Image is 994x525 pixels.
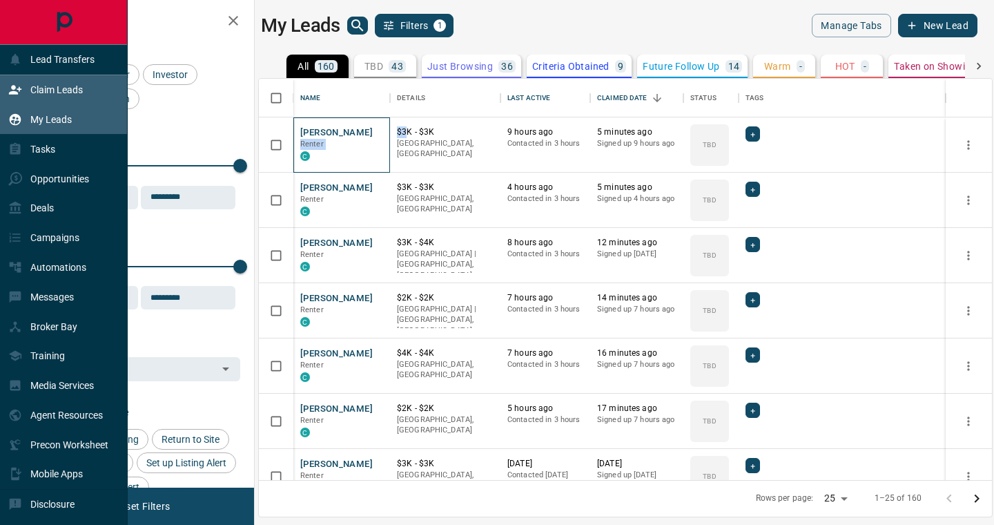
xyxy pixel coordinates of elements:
[397,237,494,249] p: $3K - $4K
[745,292,760,307] div: +
[597,237,676,249] p: 12 minutes ago
[745,182,760,197] div: +
[590,79,683,117] div: Claimed Date
[375,14,454,37] button: Filters1
[300,372,310,382] div: condos.ca
[745,458,760,473] div: +
[958,245,979,266] button: more
[137,452,236,473] div: Set up Listing Alert
[963,485,991,513] button: Go to next page
[44,14,240,30] h2: Filters
[300,305,324,314] span: Renter
[750,127,755,141] span: +
[148,69,193,80] span: Investor
[703,416,716,426] p: TBD
[728,61,740,71] p: 14
[958,135,979,155] button: more
[397,182,494,193] p: $3K - $3K
[300,250,324,259] span: Renter
[597,359,676,370] p: Signed up 7 hours ago
[157,434,224,445] span: Return to Site
[397,414,494,436] p: [GEOGRAPHIC_DATA], [GEOGRAPHIC_DATA]
[750,348,755,362] span: +
[397,458,494,470] p: $3K - $3K
[597,79,647,117] div: Claimed Date
[300,361,324,370] span: Renter
[507,304,583,315] p: Contacted in 3 hours
[958,190,979,211] button: more
[647,88,667,108] button: Sort
[745,237,760,252] div: +
[597,193,676,204] p: Signed up 4 hours ago
[597,414,676,426] p: Signed up 7 hours ago
[397,347,494,359] p: $4K - $4K
[597,292,676,304] p: 14 minutes ago
[293,79,390,117] div: Name
[507,347,583,359] p: 7 hours ago
[597,304,676,315] p: Signed up 7 hours ago
[427,61,493,71] p: Just Browsing
[507,237,583,249] p: 8 hours ago
[597,249,676,260] p: Signed up [DATE]
[958,300,979,321] button: more
[300,262,310,271] div: condos.ca
[142,457,231,468] span: Set up Listing Alert
[898,14,977,37] button: New Lead
[105,495,179,518] button: Reset Filters
[750,403,755,417] span: +
[507,414,583,426] p: Contacted in 3 hours
[683,79,739,117] div: Status
[507,138,583,149] p: Contacted in 3 hours
[143,64,197,85] div: Investor
[397,403,494,414] p: $2K - $2K
[597,126,676,138] p: 5 minutes ago
[618,61,623,71] p: 9
[750,459,755,472] span: +
[703,471,716,481] p: TBD
[298,61,309,71] p: All
[397,193,494,215] p: [GEOGRAPHIC_DATA], [GEOGRAPHIC_DATA]
[397,126,494,138] p: $3K - $3K
[507,126,583,138] p: 9 hours ago
[750,182,755,196] span: +
[216,359,235,379] button: Open
[819,488,852,508] div: 25
[347,17,368,35] button: search button
[507,193,583,204] p: Contacted in 3 hours
[690,79,717,117] div: Status
[501,61,513,71] p: 36
[300,207,310,216] div: condos.ca
[300,237,373,250] button: [PERSON_NAME]
[318,61,335,71] p: 160
[300,292,373,305] button: [PERSON_NAME]
[875,493,922,504] p: 1–25 of 160
[703,195,716,205] p: TBD
[507,470,583,481] p: Contacted [DATE]
[703,305,716,316] p: TBD
[597,403,676,414] p: 17 minutes ago
[812,14,890,37] button: Manage Tabs
[364,61,383,71] p: TBD
[835,61,855,71] p: HOT
[764,61,791,71] p: Warm
[703,361,716,371] p: TBD
[643,61,719,71] p: Future Follow Up
[397,470,494,491] p: [GEOGRAPHIC_DATA], [GEOGRAPHIC_DATA]
[300,151,310,161] div: condos.ca
[894,61,982,71] p: Taken on Showings
[300,471,324,480] span: Renter
[597,458,676,470] p: [DATE]
[507,458,583,470] p: [DATE]
[435,21,445,30] span: 1
[500,79,590,117] div: Last Active
[532,61,610,71] p: Criteria Obtained
[507,249,583,260] p: Contacted in 3 hours
[750,293,755,307] span: +
[300,428,310,437] div: condos.ca
[703,140,716,150] p: TBD
[745,79,764,117] div: Tags
[745,347,760,363] div: +
[152,429,229,450] div: Return to Site
[958,411,979,432] button: more
[261,15,340,37] h1: My Leads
